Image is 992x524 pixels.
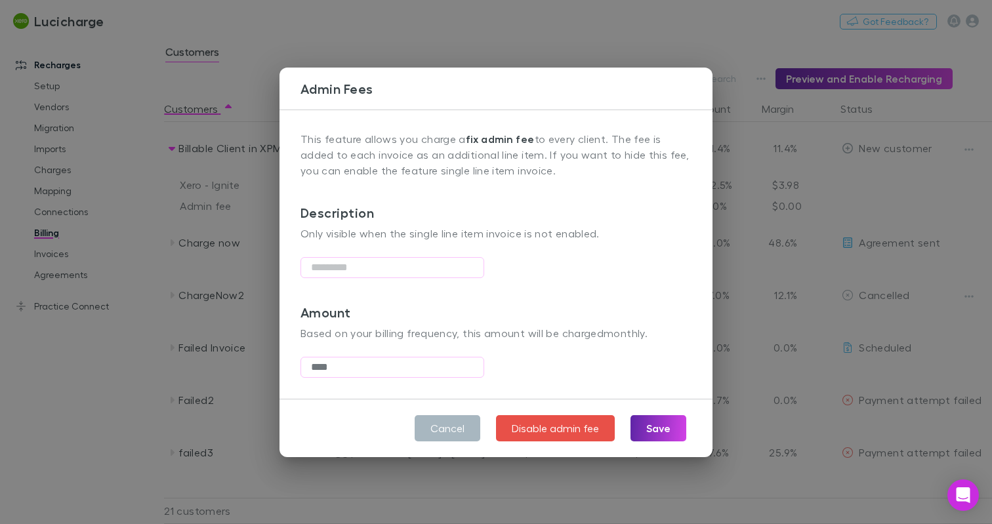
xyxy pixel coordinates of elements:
div: Open Intercom Messenger [947,479,979,511]
button: Disable admin fee [496,415,615,441]
h3: Amount [300,278,692,325]
button: Cancel [415,415,480,441]
p: Only visible when the single line item invoice is not enabled. [300,226,692,241]
strong: fix admin fee [466,132,535,146]
button: Save [630,415,686,441]
p: Based on your billing frequency, this amount will be charged monthly . [300,325,692,341]
p: This feature allows you charge a to every client. The fee is added to each invoice as an addition... [300,131,692,178]
h3: Admin Fees [300,81,713,96]
h3: Description [300,178,692,226]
